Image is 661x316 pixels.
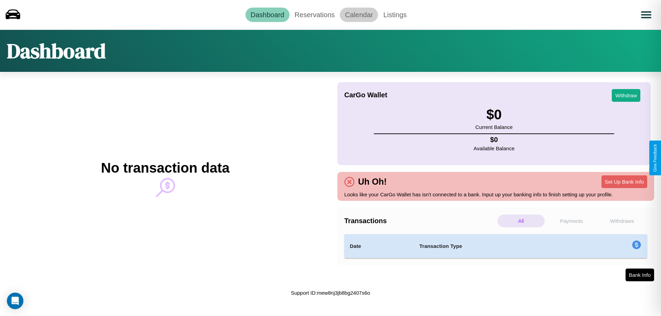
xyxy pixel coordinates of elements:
[548,215,595,227] p: Payments
[340,8,378,22] a: Calendar
[344,91,387,99] h4: CarGo Wallet
[474,144,515,153] p: Available Balance
[344,190,647,199] p: Looks like your CarGo Wallet has isn't connected to a bank. Input up your banking info to finish ...
[612,89,640,102] button: Withdraw
[475,107,513,122] h3: $ 0
[601,175,647,188] button: Set Up Bank Info
[637,5,656,24] button: Open menu
[101,160,229,176] h2: No transaction data
[344,234,647,258] table: simple table
[497,215,545,227] p: All
[291,288,370,297] p: Support ID: mew8nj3jb8bg2407s6o
[344,217,496,225] h4: Transactions
[419,242,576,250] h4: Transaction Type
[350,242,408,250] h4: Date
[245,8,290,22] a: Dashboard
[474,136,515,144] h4: $ 0
[7,37,106,65] h1: Dashboard
[626,269,654,281] button: Bank Info
[355,177,390,187] h4: Uh Oh!
[7,293,23,309] div: Open Intercom Messenger
[653,144,658,172] div: Give Feedback
[378,8,412,22] a: Listings
[290,8,340,22] a: Reservations
[598,215,646,227] p: Withdraws
[475,122,513,132] p: Current Balance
